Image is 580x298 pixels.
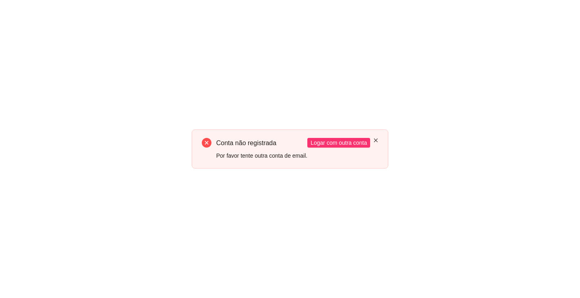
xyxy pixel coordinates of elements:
div: Conta não registrada [216,138,307,148]
button: Logar com outra conta [307,138,370,148]
span: Logar com outra conta [311,138,367,147]
button: close [373,138,378,143]
span: close-circle [202,138,211,148]
div: Por favor tente outra conta de email. [216,151,307,160]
